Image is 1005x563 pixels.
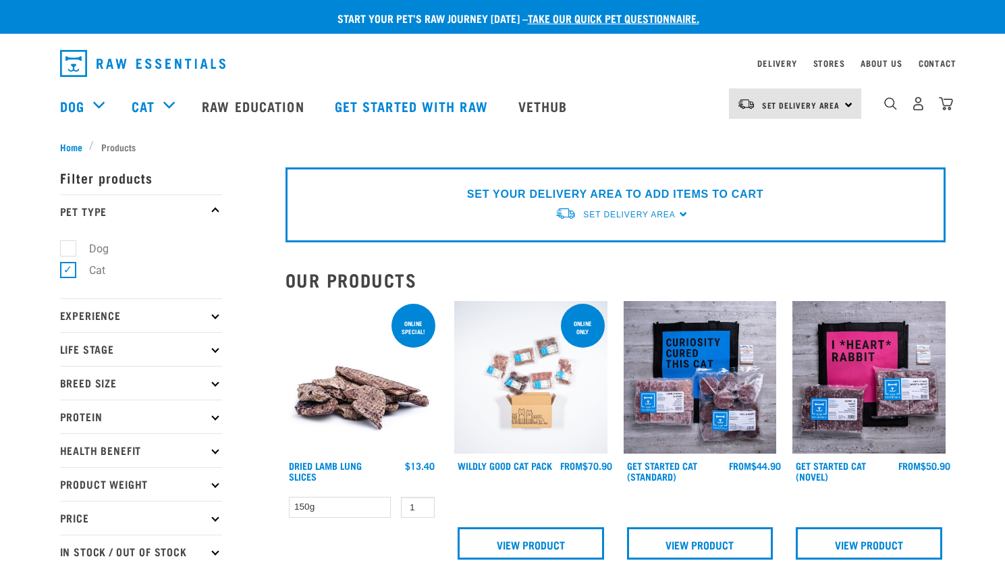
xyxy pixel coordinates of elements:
[458,527,604,560] a: View Product
[60,501,222,535] p: Price
[911,97,925,111] img: user.png
[627,463,697,479] a: Get Started Cat (Standard)
[624,301,777,454] img: Assortment Of Raw Essential Products For Cats Including, Blue And Black Tote Bag With "Curiosity ...
[458,463,552,468] a: Wildly Good Cat Pack
[467,186,763,203] p: SET YOUR DELIVERY AREA TO ADD ITEMS TO CART
[560,460,612,471] div: $70.90
[132,96,155,116] a: Cat
[454,301,607,454] img: Cat 0 2sec
[60,433,222,467] p: Health Benefit
[60,50,225,77] img: Raw Essentials Logo
[898,463,921,468] span: FROM
[939,97,953,111] img: home-icon@2x.png
[60,467,222,501] p: Product Weight
[289,463,362,479] a: Dried Lamb Lung Slices
[60,298,222,332] p: Experience
[286,301,439,454] img: 1303 Lamb Lung Slices 01
[188,79,321,133] a: Raw Education
[67,262,111,279] label: Cat
[737,98,755,110] img: van-moving.png
[757,61,796,65] a: Delivery
[505,79,585,133] a: Vethub
[60,140,946,154] nav: breadcrumbs
[60,96,84,116] a: Dog
[884,97,897,110] img: home-icon-1@2x.png
[286,269,946,290] h2: Our Products
[560,463,582,468] span: FROM
[792,301,946,454] img: Assortment Of Raw Essential Products For Cats Including, Pink And Black Tote Bag With "I *Heart* ...
[401,497,435,518] input: 1
[60,161,222,194] p: Filter products
[583,210,675,219] span: Set Delivery Area
[321,79,505,133] a: Get started with Raw
[898,460,950,471] div: $50.90
[813,61,845,65] a: Stores
[861,61,902,65] a: About Us
[561,313,605,342] div: ONLINE ONLY
[627,527,773,560] a: View Product
[60,332,222,366] p: Life Stage
[729,463,751,468] span: FROM
[762,103,840,107] span: Set Delivery Area
[919,61,956,65] a: Contact
[49,45,956,82] nav: dropdown navigation
[405,460,435,471] div: $13.40
[60,140,90,154] a: Home
[528,15,699,21] a: take our quick pet questionnaire.
[60,366,222,400] p: Breed Size
[796,527,942,560] a: View Product
[796,463,866,479] a: Get Started Cat (Novel)
[67,240,114,257] label: Dog
[729,460,781,471] div: $44.90
[60,400,222,433] p: Protein
[391,313,435,342] div: ONLINE SPECIAL!
[555,207,576,221] img: van-moving.png
[60,140,82,154] span: Home
[60,194,222,228] p: Pet Type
